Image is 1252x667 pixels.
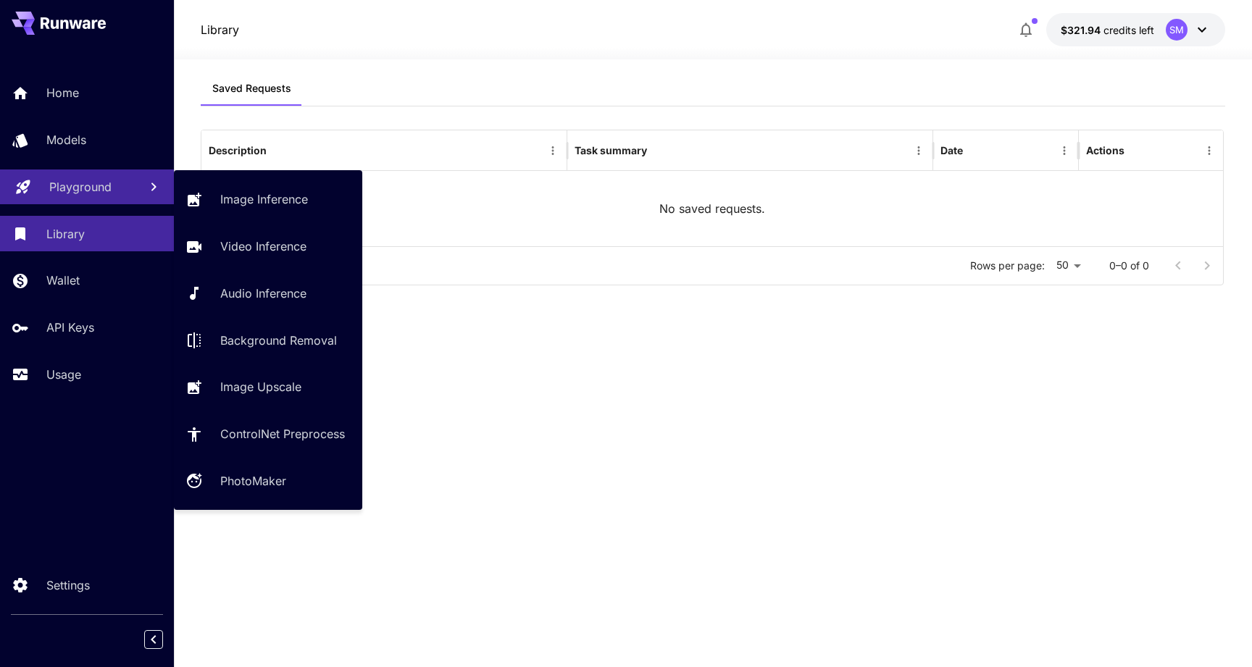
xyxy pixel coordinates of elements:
p: Home [46,84,79,101]
span: credits left [1103,24,1154,36]
p: Image Upscale [220,378,301,395]
button: Menu [543,140,563,161]
p: ControlNet Preprocess [220,425,345,442]
button: Menu [909,140,929,161]
p: Rows per page: [970,259,1045,273]
p: Library [46,225,85,243]
a: Video Inference [174,229,362,264]
p: PhotoMaker [220,472,286,490]
p: Wallet [46,272,80,289]
p: No saved requests. [659,200,765,217]
button: Menu [1054,140,1074,161]
a: Audio Inference [174,276,362,311]
button: $321.94 [1046,13,1225,46]
div: SM [1166,19,1188,41]
p: Settings [46,576,90,594]
p: Usage [46,366,81,383]
p: Audio Inference [220,285,306,302]
span: $321.94 [1061,24,1103,36]
div: Collapse sidebar [155,626,174,653]
p: Library [201,21,239,38]
div: Actions [1086,144,1124,156]
p: Models [46,131,86,148]
div: Task summary [575,144,647,156]
div: $321.94 [1061,22,1154,38]
p: Background Removal [220,332,337,349]
span: Saved Requests [212,82,291,95]
a: Background Removal [174,322,362,358]
nav: breadcrumb [201,21,239,38]
p: 0–0 of 0 [1109,259,1149,273]
button: Sort [964,140,985,161]
button: Collapse sidebar [144,630,163,649]
a: Image Inference [174,182,362,217]
div: 50 [1051,255,1086,276]
p: API Keys [46,319,94,336]
a: ControlNet Preprocess [174,416,362,452]
a: PhotoMaker [174,463,362,499]
p: Playground [49,178,112,196]
p: Video Inference [220,238,306,255]
div: Description [209,144,267,156]
button: Menu [1199,140,1219,161]
button: Sort [268,140,288,161]
div: Date [940,144,963,156]
p: Image Inference [220,190,308,208]
button: Sort [648,140,669,161]
a: Image Upscale [174,369,362,405]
